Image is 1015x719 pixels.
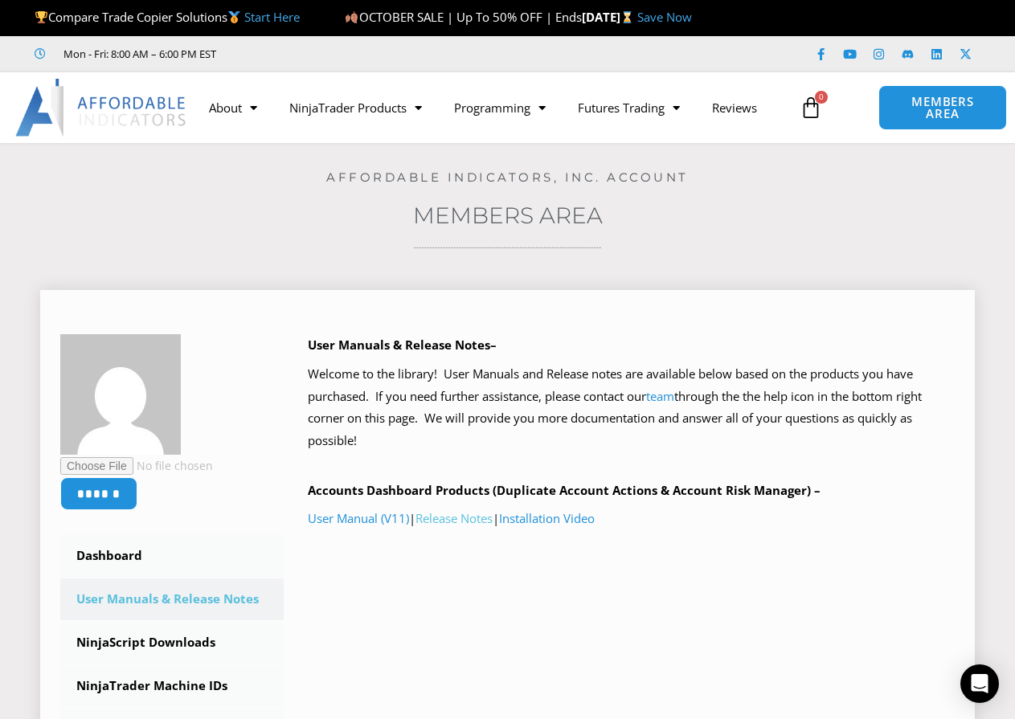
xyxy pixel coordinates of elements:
img: b07b50b0916f1dc079b11a340a9d163ad42f66c40946a2b741b93dde4983f9f2 [60,334,181,455]
strong: [DATE] [582,9,637,25]
p: | | [308,508,955,530]
a: Members Area [413,202,603,229]
a: Reviews [696,89,773,126]
b: User Manuals & Release Notes– [308,337,497,353]
b: Accounts Dashboard Products (Duplicate Account Actions & Account Risk Manager) – [308,482,821,498]
span: Mon - Fri: 8:00 AM – 6:00 PM EST [59,44,216,63]
div: Open Intercom Messenger [960,664,999,703]
a: Start Here [244,9,300,25]
a: 0 [776,84,846,131]
nav: Menu [193,89,792,126]
img: 🏆 [35,11,47,23]
img: LogoAI | Affordable Indicators – NinjaTrader [15,79,188,137]
p: Welcome to the library! User Manuals and Release notes are available below based on the products ... [308,363,955,452]
a: Affordable Indicators, Inc. Account [326,170,689,185]
img: 🥇 [228,11,240,23]
a: Dashboard [60,535,284,577]
img: ⌛ [621,11,633,23]
a: Release Notes [415,510,493,526]
a: Save Now [637,9,692,25]
span: OCTOBER SALE | Up To 50% OFF | Ends [345,9,581,25]
a: NinjaTrader Machine IDs [60,665,284,707]
a: Installation Video [499,510,595,526]
a: team [646,388,674,404]
a: MEMBERS AREA [878,85,1006,130]
img: 🍂 [346,11,358,23]
span: MEMBERS AREA [895,96,989,120]
a: User Manuals & Release Notes [60,578,284,620]
span: 0 [815,91,828,104]
a: NinjaScript Downloads [60,622,284,664]
span: Compare Trade Copier Solutions [35,9,300,25]
a: About [193,89,273,126]
iframe: Customer reviews powered by Trustpilot [239,46,480,62]
a: NinjaTrader Products [273,89,438,126]
a: User Manual (V11) [308,510,409,526]
a: Programming [438,89,562,126]
a: Futures Trading [562,89,696,126]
